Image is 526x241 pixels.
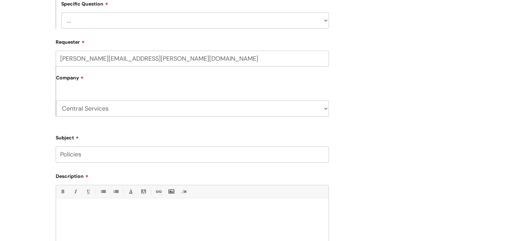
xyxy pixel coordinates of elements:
label: Subject [56,132,329,141]
a: Underline(Ctrl-U) [84,187,92,196]
a: Insert Image... [167,187,175,196]
label: Requester [56,37,329,45]
a: Italic (Ctrl-I) [71,187,80,196]
a: Bold (Ctrl-B) [58,187,67,196]
a: Font Color [126,187,135,196]
a: Remove formatting (Ctrl-\) [179,187,188,196]
a: • Unordered List (Ctrl-Shift-7) [99,187,107,196]
a: Link [154,187,163,196]
label: Description [56,171,329,179]
input: Email [56,51,329,67]
a: 1. Ordered List (Ctrl-Shift-8) [111,187,120,196]
label: Company [56,72,329,88]
a: Back Color [139,187,148,196]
